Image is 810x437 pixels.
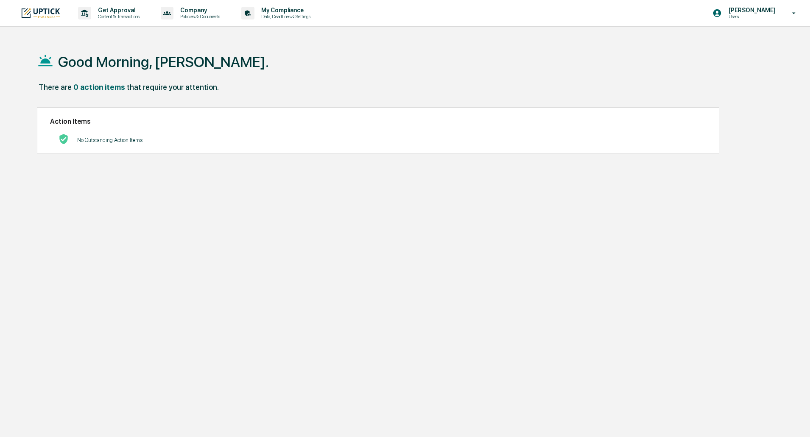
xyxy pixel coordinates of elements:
[39,83,72,92] div: There are
[254,14,315,19] p: Data, Deadlines & Settings
[173,7,224,14] p: Company
[722,7,780,14] p: [PERSON_NAME]
[73,83,125,92] div: 0 action items
[127,83,219,92] div: that require your attention.
[173,14,224,19] p: Policies & Documents
[77,137,142,143] p: No Outstanding Action Items
[59,134,69,144] img: No Actions logo
[91,7,144,14] p: Get Approval
[50,117,706,125] h2: Action Items
[91,14,144,19] p: Content & Transactions
[722,14,780,19] p: Users
[20,7,61,19] img: logo
[254,7,315,14] p: My Compliance
[58,53,269,70] h1: Good Morning, [PERSON_NAME].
